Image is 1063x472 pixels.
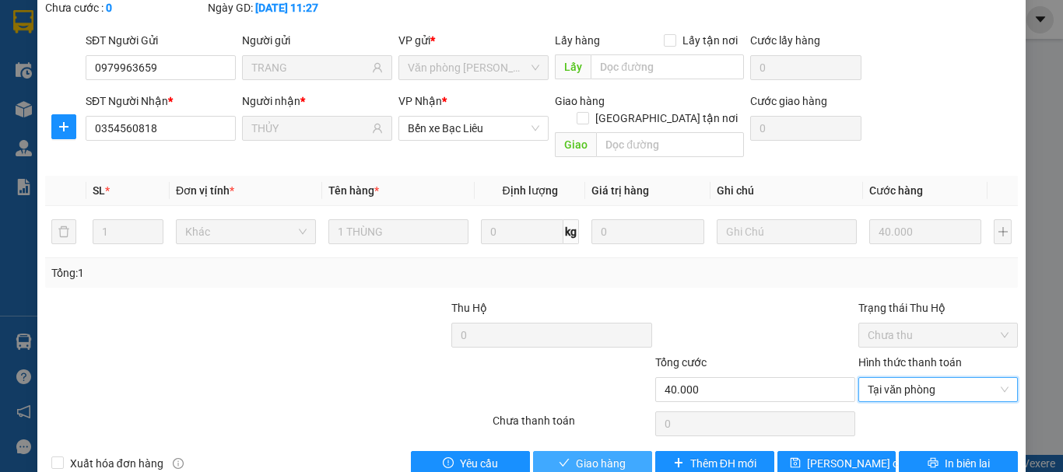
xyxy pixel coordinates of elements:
[251,120,369,137] input: Tên người nhận
[591,219,703,244] input: 0
[372,123,383,134] span: user
[710,176,863,206] th: Ghi chú
[51,114,76,139] button: plus
[928,457,938,470] span: printer
[86,32,236,49] div: SĐT Người Gửi
[328,219,468,244] input: VD: Bàn, Ghế
[994,219,1012,244] button: plus
[717,219,857,244] input: Ghi Chú
[408,117,539,140] span: Bến xe Bạc Liêu
[64,455,170,472] span: Xuất hóa đơn hàng
[173,458,184,469] span: info-circle
[559,457,570,470] span: check
[807,455,955,472] span: [PERSON_NAME] chuyển hoàn
[750,34,820,47] label: Cước lấy hàng
[673,457,684,470] span: plus
[690,455,756,472] span: Thêm ĐH mới
[255,2,318,14] b: [DATE] 11:27
[460,455,498,472] span: Yêu cầu
[86,93,236,110] div: SĐT Người Nhận
[591,54,744,79] input: Dọc đường
[242,93,392,110] div: Người nhận
[372,62,383,73] span: user
[858,299,1018,316] div: Trạng thái Thu Hộ
[51,264,412,281] div: Tổng: 1
[408,56,539,79] span: Văn phòng Hồ Chí Minh
[591,184,649,197] span: Giá trị hàng
[398,32,549,49] div: VP gửi
[451,302,487,314] span: Thu Hộ
[443,457,454,470] span: exclamation-circle
[185,220,307,243] span: Khác
[945,455,990,472] span: In biên lai
[242,32,392,49] div: Người gửi
[750,116,861,141] input: Cước giao hàng
[555,34,600,47] span: Lấy hàng
[655,356,707,369] span: Tổng cước
[555,132,596,157] span: Giao
[868,323,1009,347] span: Chưa thu
[398,95,442,107] span: VP Nhận
[555,95,605,107] span: Giao hàng
[563,219,579,244] span: kg
[93,184,105,197] span: SL
[869,184,923,197] span: Cước hàng
[596,132,744,157] input: Dọc đường
[869,219,981,244] input: 0
[328,184,379,197] span: Tên hàng
[106,2,112,14] b: 0
[502,184,557,197] span: Định lượng
[790,457,801,470] span: save
[176,184,234,197] span: Đơn vị tính
[858,356,962,369] label: Hình thức thanh toán
[251,59,369,76] input: Tên người gửi
[491,412,654,439] div: Chưa thanh toán
[750,55,861,80] input: Cước lấy hàng
[576,455,626,472] span: Giao hàng
[750,95,827,107] label: Cước giao hàng
[51,219,76,244] button: delete
[589,110,744,127] span: [GEOGRAPHIC_DATA] tận nơi
[868,378,1009,401] span: Tại văn phòng
[676,32,744,49] span: Lấy tận nơi
[52,121,75,133] span: plus
[555,54,591,79] span: Lấy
